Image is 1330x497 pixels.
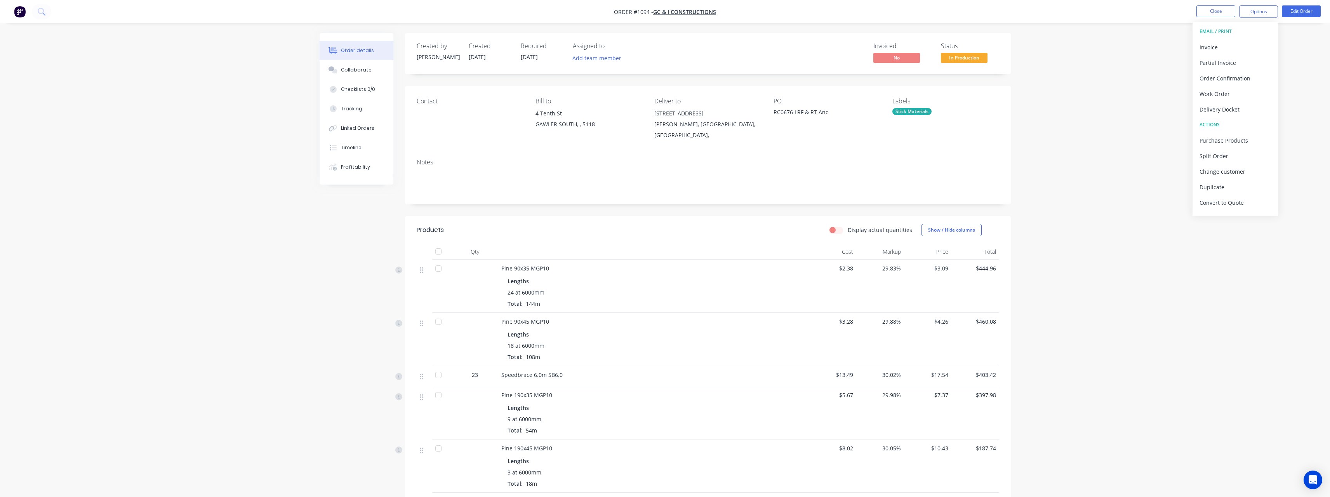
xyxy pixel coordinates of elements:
[1193,195,1278,210] button: Convert to Quote
[1304,471,1322,489] div: Open Intercom Messenger
[501,445,552,452] span: Pine 190x45 MGP10
[904,244,952,260] div: Price
[892,108,932,115] div: Stick Materials
[508,300,523,307] span: Total:
[812,371,854,379] span: $13.49
[320,80,393,99] button: Checklists 0/0
[521,53,538,61] span: [DATE]
[508,288,544,296] span: 24 at 6000mm
[320,60,393,80] button: Collaborate
[873,53,920,63] span: No
[341,86,375,93] div: Checklists 0/0
[452,244,498,260] div: Qty
[1200,166,1271,177] div: Change customer
[417,53,459,61] div: [PERSON_NAME]
[417,159,999,166] div: Notes
[812,391,854,399] span: $5.67
[508,353,523,361] span: Total:
[320,119,393,138] button: Linked Orders
[1193,133,1278,148] button: Purchase Products
[812,444,854,452] span: $8.02
[508,427,523,434] span: Total:
[501,371,563,378] span: Speedbrace 6.0m SB6.0
[941,53,988,63] span: In Production
[1200,135,1271,146] div: Purchase Products
[1200,104,1271,115] div: Delivery Docket
[859,391,901,399] span: 29.98%
[341,144,362,151] div: Timeline
[873,42,932,50] div: Invoiced
[1193,210,1278,226] button: Archive
[1239,5,1278,18] button: Options
[1193,164,1278,179] button: Change customer
[954,317,996,326] span: $460.08
[535,119,642,130] div: GAWLER SOUTH, , 5118
[508,468,541,476] span: 3 at 6000mm
[14,6,26,17] img: Factory
[774,108,871,119] div: RC0676 LRF & RT Anc
[1200,197,1271,208] div: Convert to Quote
[856,244,904,260] div: Markup
[523,300,543,307] span: 144m
[1200,26,1271,37] div: EMAIL / PRINT
[653,8,716,16] a: GC & J Constructions
[1200,73,1271,84] div: Order Confirmation
[573,42,650,50] div: Assigned to
[417,42,459,50] div: Created by
[341,125,374,132] div: Linked Orders
[941,42,999,50] div: Status
[341,47,374,54] div: Order details
[1200,57,1271,68] div: Partial Invoice
[1282,5,1321,17] button: Edit Order
[954,264,996,272] span: $444.96
[535,98,642,105] div: Bill to
[568,53,625,63] button: Add team member
[523,427,540,434] span: 54m
[1193,24,1278,39] button: EMAIL / PRINT
[320,99,393,119] button: Tracking
[508,415,541,423] span: 9 at 6000mm
[812,264,854,272] span: $2.38
[859,317,901,326] span: 29.88%
[1193,70,1278,86] button: Order Confirmation
[907,317,949,326] span: $4.26
[1193,86,1278,101] button: Work Order
[320,157,393,177] button: Profitability
[774,98,880,105] div: PO
[614,8,653,16] span: Order #1094 -
[508,342,544,350] span: 18 at 6000mm
[1200,42,1271,53] div: Invoice
[859,264,901,272] span: 29.83%
[921,224,982,236] button: Show / Hide columns
[812,317,854,326] span: $3.28
[1200,120,1271,130] div: ACTIONS
[508,404,529,412] span: Lengths
[508,330,529,338] span: Lengths
[501,265,549,272] span: Pine 90x35 MGP10
[523,353,543,361] span: 108m
[907,391,949,399] span: $7.37
[508,277,529,285] span: Lengths
[573,53,626,63] button: Add team member
[1200,181,1271,193] div: Duplicate
[654,98,761,105] div: Deliver to
[954,444,996,452] span: $187.74
[951,244,999,260] div: Total
[859,371,901,379] span: 30.02%
[848,226,912,234] label: Display actual quantities
[508,480,523,487] span: Total:
[859,444,901,452] span: 30.05%
[417,98,523,105] div: Contact
[508,457,529,465] span: Lengths
[892,98,999,105] div: Labels
[320,138,393,157] button: Timeline
[907,371,949,379] span: $17.54
[1193,101,1278,117] button: Delivery Docket
[941,53,988,65] button: In Production
[1200,150,1271,162] div: Split Order
[654,108,761,141] div: [STREET_ADDRESS][PERSON_NAME], [GEOGRAPHIC_DATA], [GEOGRAPHIC_DATA],
[320,41,393,60] button: Order details
[1193,117,1278,133] button: ACTIONS
[469,42,511,50] div: Created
